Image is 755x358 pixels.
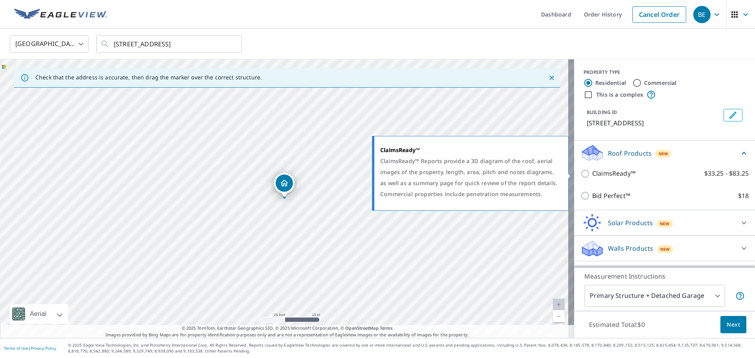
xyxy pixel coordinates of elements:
p: [STREET_ADDRESS] [587,118,720,128]
label: Residential [595,79,626,87]
div: [GEOGRAPHIC_DATA] [10,33,88,55]
p: $18 [738,191,749,201]
img: EV Logo [14,9,107,20]
div: Aerial [9,304,68,324]
span: Next [727,320,740,330]
div: Aerial [28,304,49,324]
div: BE [693,6,711,23]
span: New [660,246,670,252]
p: © 2025 Eagle View Technologies, Inc. and Pictometry International Corp. All Rights Reserved. Repo... [68,342,751,354]
p: Estimated Total: $0 [583,316,651,333]
div: ClaimsReady™ Reports provide a 3D diagram of the roof, aerial images of the property, length, are... [380,156,558,200]
div: PROPERTY TYPE [584,69,746,76]
a: Terms [380,325,393,331]
a: Cancel Order [632,6,686,23]
p: ClaimsReady™ [592,169,635,178]
button: Edit building 1 [724,109,742,121]
strong: ClaimsReady™ [380,146,420,154]
div: Roof ProductsNew [580,144,749,162]
p: BUILDING ID [587,109,617,116]
a: Current Level 20, Zoom In Disabled [553,299,565,310]
div: Solar ProductsNew [580,213,749,232]
p: Measurement Instructions [584,272,745,281]
div: Primary Structure + Detached Garage [584,285,725,307]
span: Your report will include the primary structure and a detached garage if one exists. [735,291,745,301]
p: $33.25 - $83.25 [704,169,749,178]
a: Terms of Use [4,345,28,351]
p: | [4,346,56,351]
div: Walls ProductsNew [580,239,749,258]
input: Search by address or latitude-longitude [114,33,226,55]
a: OpenStreetMap [345,325,378,331]
label: This is a complex [596,91,643,99]
button: Close [547,73,557,83]
p: Solar Products [608,218,653,228]
span: New [660,220,670,227]
p: Bid Perfect™ [592,191,630,201]
span: © 2025 TomTom, Earthstar Geographics SIO, © 2025 Microsoft Corporation, © [182,325,393,332]
p: Check that the address is accurate, then drag the marker over the correct structure. [35,74,262,81]
div: Dropped pin, building 1, Residential property, 808 Walnut St Palmyra, NJ 08065 [274,173,295,197]
label: Commercial [644,79,677,87]
a: Current Level 20, Zoom Out [553,310,565,322]
p: Walls Products [608,244,653,253]
span: New [659,151,668,157]
a: Privacy Policy [31,345,56,351]
button: Next [720,316,746,334]
p: Roof Products [608,149,652,158]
